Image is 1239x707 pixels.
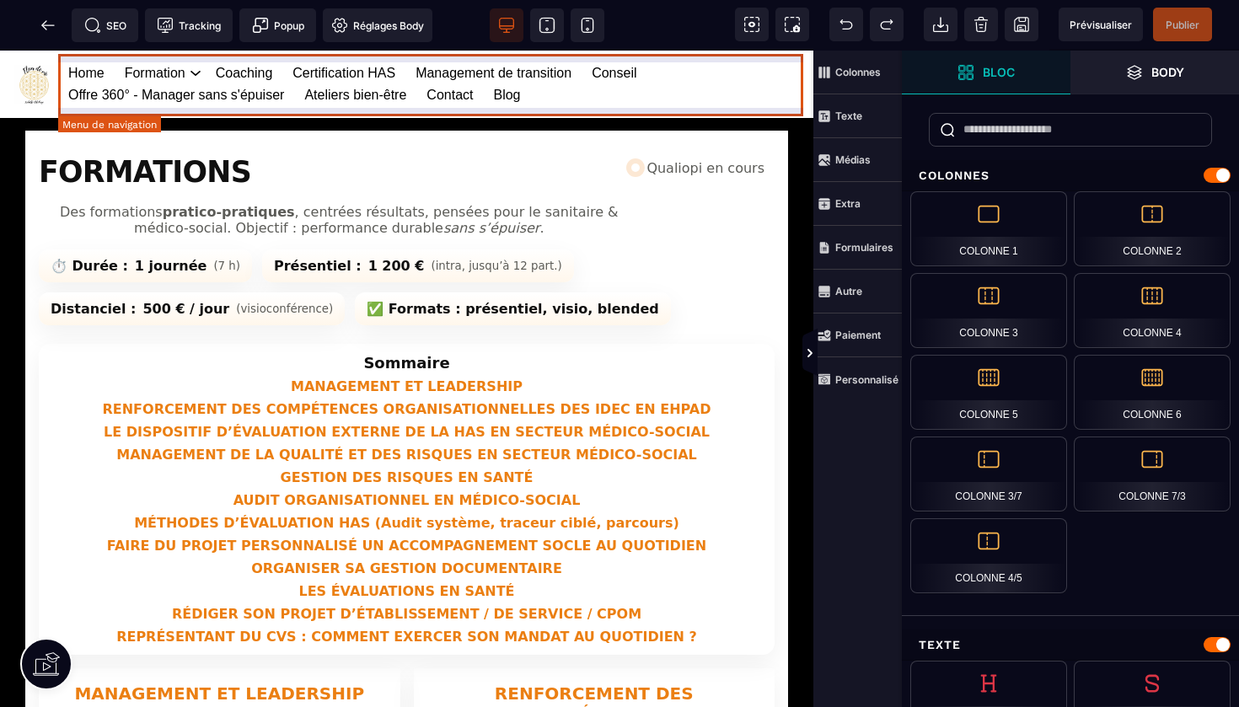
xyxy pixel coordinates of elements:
div: Colonne 6 [1074,355,1231,430]
span: Formulaires [813,226,902,270]
p: Des formations , centrées résultats, pensées pour le sanitaire & médico-social. Objectif : perfor... [39,153,640,185]
span: Publier [1166,19,1199,31]
span: Extra [813,182,902,226]
span: Voir tablette [530,8,564,42]
span: Ouvrir les blocs [902,51,1070,94]
span: Colonnes [813,51,902,94]
span: Autre [813,270,902,313]
span: Présentiel : [262,199,574,232]
div: Colonne 7/3 [1074,437,1231,512]
a: Management de transition [416,12,571,34]
span: Paiement [813,313,902,357]
strong: Paiement [835,329,881,341]
a: Certification HAS [292,12,395,34]
strong: Bloc [983,66,1015,78]
a: Blog [493,34,520,56]
span: Retour [31,8,65,42]
strong: Body [1151,66,1184,78]
a: LE DISPOSITIF D’ÉVALUATION EXTERNE DE LA HAS EN SECTEUR MÉDICO-SOCIAL [94,366,719,397]
em: sans s’épuiser [443,169,539,185]
img: https://sasu-fleur-de-vie.metaforma.io/home [14,14,54,54]
strong: Colonnes [835,66,881,78]
a: Offre 360° - Manager sans s'épuiser [68,34,284,56]
span: Nettoyage [964,8,998,41]
strong: Personnalisé [835,373,898,386]
span: Personnalisé [813,357,902,401]
span: Prévisualiser [1070,19,1132,31]
span: Capture d'écran [775,8,809,41]
a: GESTION DES RISQUES EN SANTÉ [271,411,543,442]
a: Contact [426,34,473,56]
a: LES ÉVALUATIONS EN SANTÉ [289,525,523,556]
span: Certification Qualiopi en cours [621,104,775,131]
span: Défaire [829,8,863,41]
a: AUDIT ORGANISATIONNEL EN MÉDICO-SOCIAL [224,434,590,465]
span: Voir bureau [490,8,523,42]
div: Colonnes [902,160,1239,191]
a: Formation [125,12,185,34]
span: Enregistrer le contenu [1153,8,1212,41]
strong: Autre [835,285,862,297]
nav: Sommaire des formations [39,293,775,604]
span: Texte [813,94,902,138]
a: FAIRE DU PROJET PERSONNALISÉ UN ACCOMPAGNEMENT SOCLE AU QUOTIDIEN [98,479,716,511]
div: Colonne 4/5 [910,518,1067,593]
span: Tracking [157,17,221,34]
span: SEO [84,17,126,34]
span: ✅ Formats : présentiel, visio, blended [355,242,671,275]
div: Colonne 5 [910,355,1067,430]
div: Colonne 1 [910,191,1067,266]
strong: Extra [835,197,861,210]
a: MANAGEMENT ET LEADERSHIP [282,320,532,351]
strong: 1 200 € [368,207,425,223]
span: Enregistrer [1005,8,1038,41]
a: MÉTHODES D’ÉVALUATION HAS (Audit système, traceur ciblé, parcours) [125,457,689,488]
small: (intra, jusqu’à 12 part.) [431,209,561,222]
span: Favicon [323,8,432,42]
span: FORMATIONS [39,104,251,138]
span: Code de suivi [145,8,233,42]
span: Créer une alerte modale [239,8,316,42]
div: Informations clés [39,199,775,275]
a: RÉDIGER SON PROJET D’ÉTABLISSEMENT / DE SERVICE / CPOM [163,548,651,579]
span: Aperçu [1059,8,1143,41]
span: Réglages Body [331,17,424,34]
div: Colonne 4 [1074,273,1231,348]
div: Colonne 2 [1074,191,1231,266]
a: Conseil [592,12,636,34]
small: (visioconférence) [236,252,333,265]
a: Home [68,12,105,34]
strong: Formulaires [835,241,893,254]
a: ORGANISER SA GESTION DOCUMENTAIRE [242,502,571,533]
span: Distanciel : [39,242,345,275]
a: MANAGEMENT DE LA QUALITÉ ET DES RISQUES EN SECTEUR MÉDICO-SOCIAL [107,388,706,420]
a: REPRÉSENTANT DU CVS : COMMENT EXERCER SON MANDAT AU QUOTIDIEN ? [107,570,706,602]
strong: Médias [835,153,871,166]
strong: 1 journée [135,207,207,223]
h3: MANAGEMENT ET LEADERSHIP [54,633,385,653]
h2: Sommaire [49,303,764,321]
div: Colonne 3/7 [910,437,1067,512]
span: Ouvrir les calques [1070,51,1239,94]
span: ⏱️ Durée : [39,199,252,232]
span: Popup [252,17,304,34]
span: Voir mobile [571,8,604,42]
span: Importer [924,8,957,41]
span: Afficher les vues [902,329,919,379]
span: Voir les composants [735,8,769,41]
strong: Texte [835,110,862,122]
a: RENFORCEMENT DES COMPÉTENCES ORGANISATIONNELLES DES IDEC EN EHPAD [93,343,720,374]
a: Ateliers bien-être [304,34,406,56]
strong: 500 € / jour [142,250,229,266]
div: Colonne 3 [910,273,1067,348]
a: Coaching [216,12,273,34]
span: Médias [813,138,902,182]
small: (7 h) [213,209,240,222]
span: Rétablir [870,8,904,41]
strong: pratico-pratiques [163,153,295,169]
span: Métadata SEO [72,8,138,42]
div: Texte [902,629,1239,661]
